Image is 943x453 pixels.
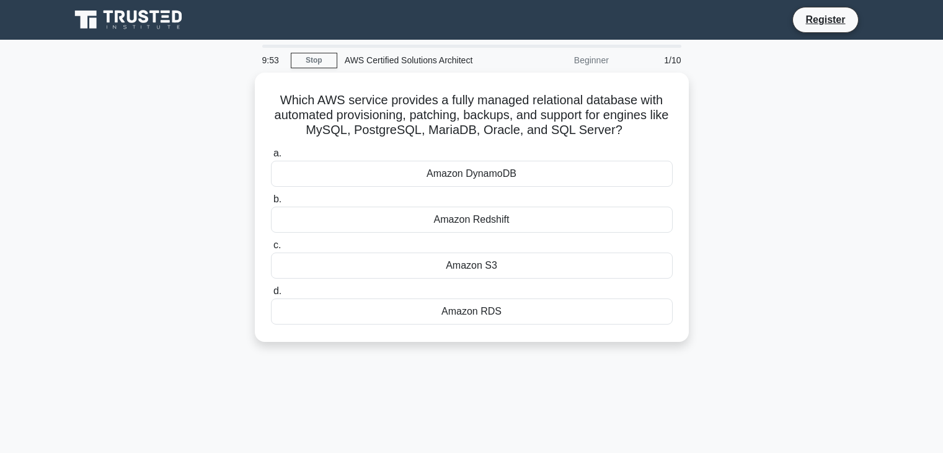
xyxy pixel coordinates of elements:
div: Amazon DynamoDB [271,161,673,187]
div: Amazon S3 [271,253,673,279]
div: Amazon Redshift [271,207,673,233]
h5: Which AWS service provides a fully managed relational database with automated provisioning, patch... [270,92,674,138]
a: Stop [291,53,337,68]
span: b. [273,194,281,204]
div: 9:53 [255,48,291,73]
div: Beginner [508,48,616,73]
div: 1/10 [616,48,689,73]
span: d. [273,285,281,296]
span: a. [273,148,281,158]
div: AWS Certified Solutions Architect [337,48,508,73]
div: Amazon RDS [271,298,673,325]
span: c. [273,240,281,250]
a: Register [798,12,852,27]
